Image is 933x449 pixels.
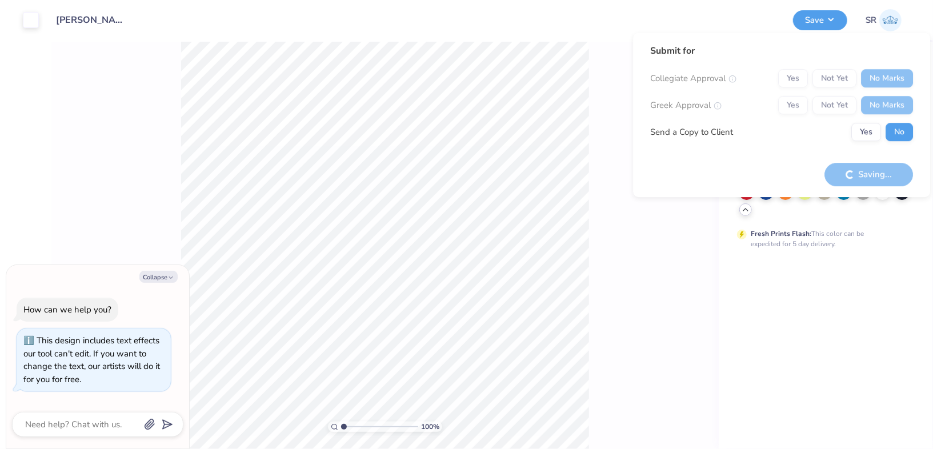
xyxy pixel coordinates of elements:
[47,9,131,31] input: Untitled Design
[23,304,111,315] div: How can we help you?
[650,44,913,58] div: Submit for
[751,228,891,249] div: This color can be expedited for 5 day delivery.
[793,10,847,30] button: Save
[751,229,811,238] strong: Fresh Prints Flash:
[851,123,881,141] button: Yes
[866,14,876,27] span: SR
[23,335,160,385] div: This design includes text effects our tool can't edit. If you want to change the text, our artist...
[879,9,902,31] img: Srishti Rawat
[886,123,913,141] button: No
[650,126,733,139] div: Send a Copy to Client
[421,422,439,432] span: 100 %
[139,271,178,283] button: Collapse
[866,9,902,31] a: SR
